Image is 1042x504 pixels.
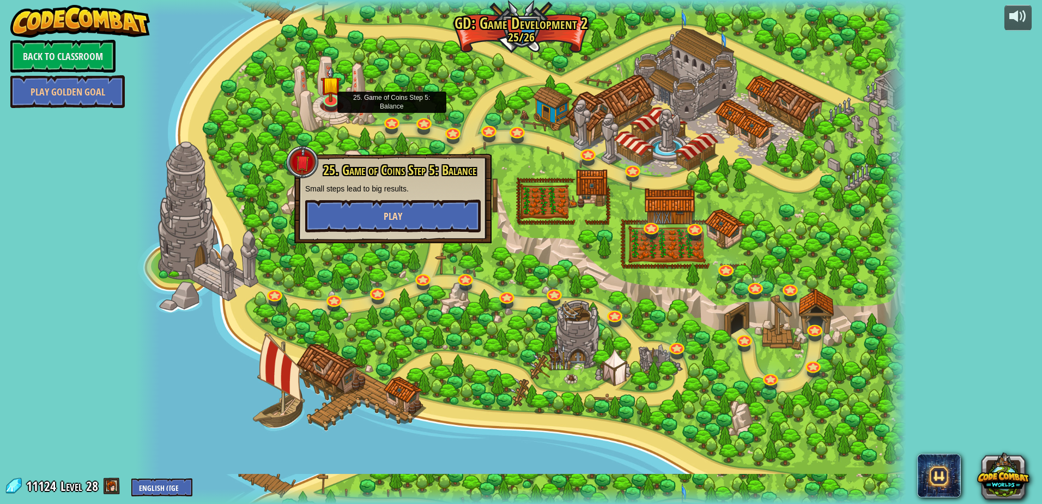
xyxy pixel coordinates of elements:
a: Play Golden Goal [10,75,125,108]
span: Level [60,477,82,495]
span: Play [384,209,402,223]
img: CodeCombat - Learn how to code by playing a game [10,5,150,38]
span: 25. Game of Coins Step 5: Balance [323,161,476,179]
p: Small steps lead to big results. [305,183,481,194]
img: level-banner-started.png [320,67,341,102]
button: Adjust volume [1004,5,1032,31]
a: Back to Classroom [10,40,116,73]
span: 28 [86,477,98,495]
button: Play [305,200,481,232]
span: 11124 [26,477,59,495]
